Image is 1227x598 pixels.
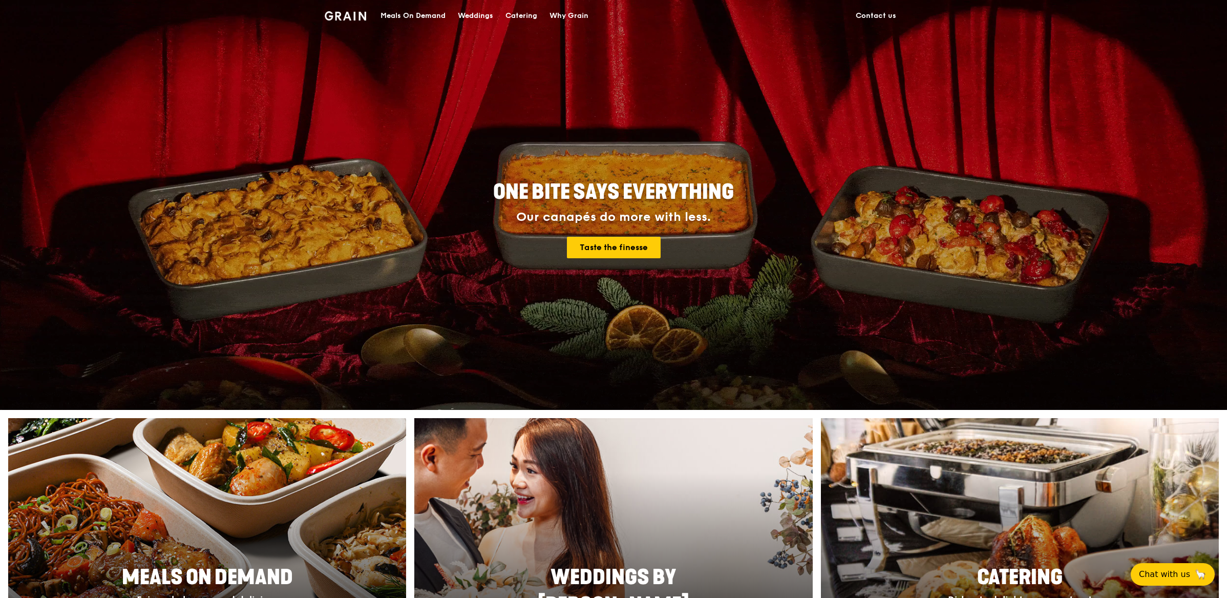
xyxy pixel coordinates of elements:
[1131,563,1215,586] button: Chat with us🦙
[380,1,446,31] div: Meals On Demand
[1194,568,1207,581] span: 🦙
[850,1,902,31] a: Contact us
[549,1,588,31] div: Why Grain
[429,210,798,224] div: Our canapés do more with less.
[1139,568,1190,581] span: Chat with us
[505,1,537,31] div: Catering
[499,1,543,31] a: Catering
[567,237,661,258] a: Taste the finesse
[452,1,499,31] a: Weddings
[493,180,734,204] span: ONE BITE SAYS EVERYTHING
[458,1,493,31] div: Weddings
[122,565,293,590] span: Meals On Demand
[325,11,366,20] img: Grain
[543,1,595,31] a: Why Grain
[977,565,1063,590] span: Catering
